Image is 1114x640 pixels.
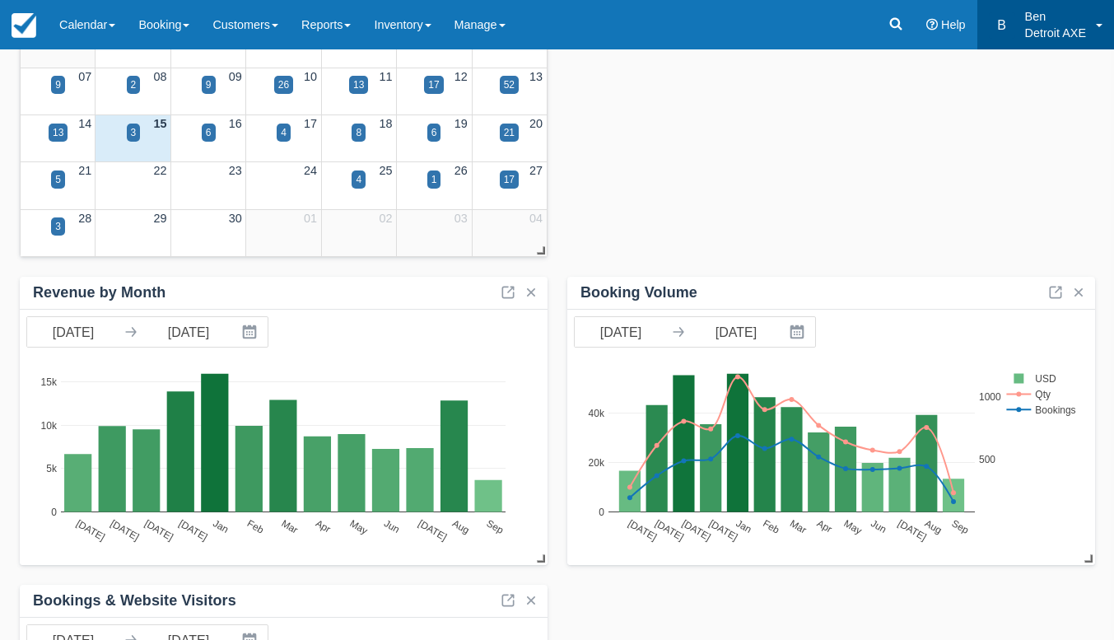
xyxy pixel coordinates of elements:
[356,125,361,140] div: 8
[431,172,437,187] div: 1
[304,164,317,177] a: 24
[278,77,289,92] div: 26
[1025,8,1086,25] p: Ben
[504,77,515,92] div: 52
[353,77,364,92] div: 13
[431,125,437,140] div: 6
[304,70,317,83] a: 10
[235,317,268,347] button: Interact with the calendar and add the check-in date for your trip.
[55,219,61,234] div: 3
[575,317,667,347] input: Start Date
[529,212,543,225] a: 04
[926,19,938,30] i: Help
[131,77,137,92] div: 2
[989,12,1015,39] div: B
[690,317,782,347] input: End Date
[379,164,392,177] a: 25
[454,212,468,225] a: 03
[33,591,236,610] div: Bookings & Website Visitors
[504,125,515,140] div: 21
[304,117,317,130] a: 17
[281,125,287,140] div: 4
[454,70,468,83] a: 12
[78,117,91,130] a: 14
[154,70,167,83] a: 08
[154,164,167,177] a: 22
[154,117,167,130] a: 15
[356,172,361,187] div: 4
[78,164,91,177] a: 21
[78,212,91,225] a: 28
[504,172,515,187] div: 17
[12,13,36,38] img: checkfront-main-nav-mini-logo.png
[142,317,235,347] input: End Date
[55,77,61,92] div: 9
[33,283,165,302] div: Revenue by Month
[529,164,543,177] a: 27
[454,117,468,130] a: 19
[782,317,815,347] button: Interact with the calendar and add the check-in date for your trip.
[78,70,91,83] a: 07
[379,212,392,225] a: 02
[941,18,966,31] span: Help
[229,70,242,83] a: 09
[206,77,212,92] div: 9
[580,283,697,302] div: Booking Volume
[529,117,543,130] a: 20
[454,164,468,177] a: 26
[154,212,167,225] a: 29
[27,317,119,347] input: Start Date
[379,70,392,83] a: 11
[206,125,212,140] div: 6
[529,70,543,83] a: 13
[53,125,63,140] div: 13
[229,117,242,130] a: 16
[131,125,137,140] div: 3
[229,212,242,225] a: 30
[1025,25,1086,41] p: Detroit AXE
[304,212,317,225] a: 01
[428,77,439,92] div: 17
[379,117,392,130] a: 18
[229,164,242,177] a: 23
[55,172,61,187] div: 5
